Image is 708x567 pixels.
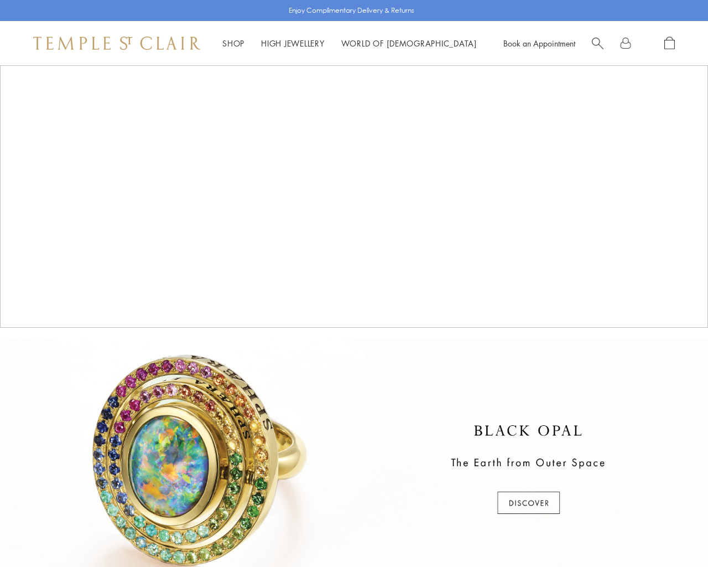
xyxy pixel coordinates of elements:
a: Search [592,37,603,50]
img: Temple St. Clair [33,37,200,50]
a: Open Shopping Bag [664,37,675,50]
nav: Main navigation [222,37,477,50]
a: Book an Appointment [503,38,575,49]
p: Enjoy Complimentary Delivery & Returns [289,5,414,16]
a: ShopShop [222,38,244,49]
a: High JewelleryHigh Jewellery [261,38,325,49]
a: World of [DEMOGRAPHIC_DATA]World of [DEMOGRAPHIC_DATA] [341,38,477,49]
